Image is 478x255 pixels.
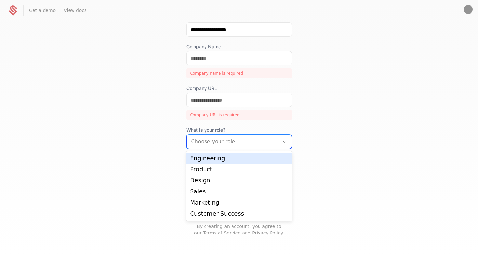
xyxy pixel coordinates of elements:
[186,43,292,50] label: Company Name
[464,5,473,14] button: Open user button
[186,127,292,133] span: What is your role?
[203,230,241,235] a: Terms of Service
[186,68,292,78] div: Company name is required
[29,8,56,13] a: Get a demo
[190,189,288,194] div: Sales
[190,200,288,205] div: Marketing
[190,211,288,217] div: Customer Success
[464,5,473,14] img: 's logo
[190,166,288,172] div: Product
[186,85,292,92] label: Company URL
[64,8,86,13] a: View docs
[186,223,292,236] p: By creating an account, you agree to our and .
[190,177,288,183] div: Design
[252,230,282,235] a: Privacy Policy
[59,7,60,14] span: ·
[190,155,288,161] div: Engineering
[186,110,292,120] div: Company URL is required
